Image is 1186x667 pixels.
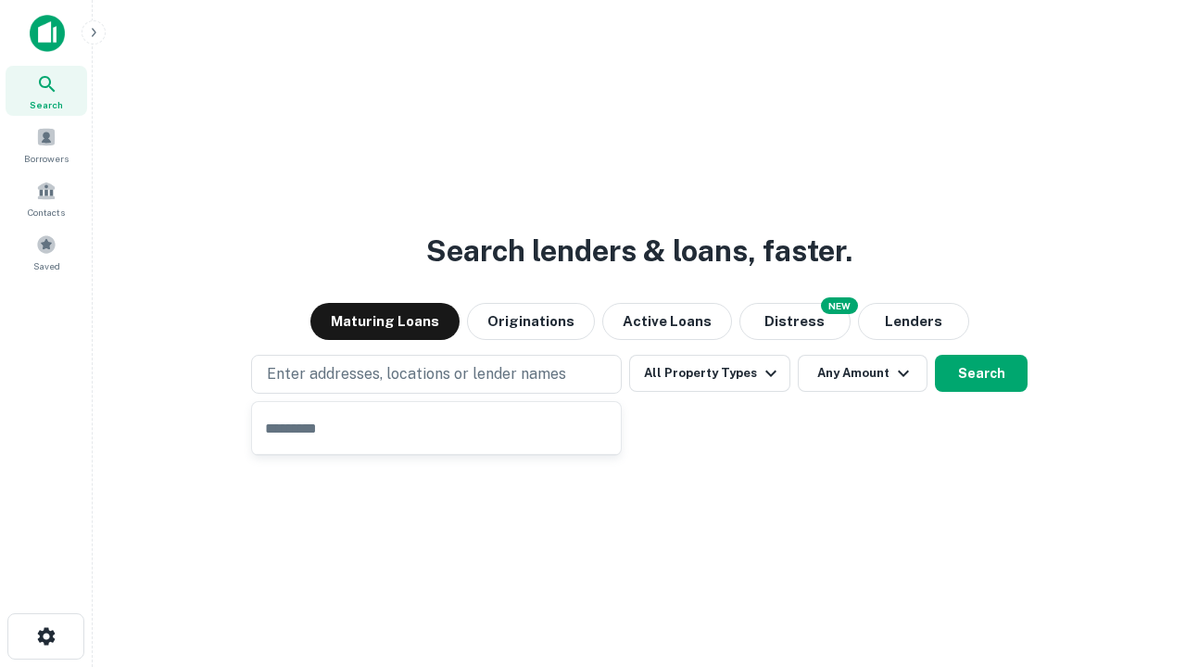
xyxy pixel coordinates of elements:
iframe: Chat Widget [1093,519,1186,608]
button: Any Amount [798,355,927,392]
div: NEW [821,297,858,314]
span: Borrowers [24,151,69,166]
button: Maturing Loans [310,303,460,340]
a: Saved [6,227,87,277]
button: Search [935,355,1028,392]
button: Originations [467,303,595,340]
button: Lenders [858,303,969,340]
img: capitalize-icon.png [30,15,65,52]
button: Active Loans [602,303,732,340]
span: Saved [33,258,60,273]
button: Enter addresses, locations or lender names [251,355,622,394]
button: All Property Types [629,355,790,392]
span: Search [30,97,63,112]
a: Borrowers [6,120,87,170]
button: Search distressed loans with lien and other non-mortgage details. [739,303,851,340]
a: Contacts [6,173,87,223]
a: Search [6,66,87,116]
p: Enter addresses, locations or lender names [267,363,566,385]
h3: Search lenders & loans, faster. [426,229,852,273]
span: Contacts [28,205,65,220]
